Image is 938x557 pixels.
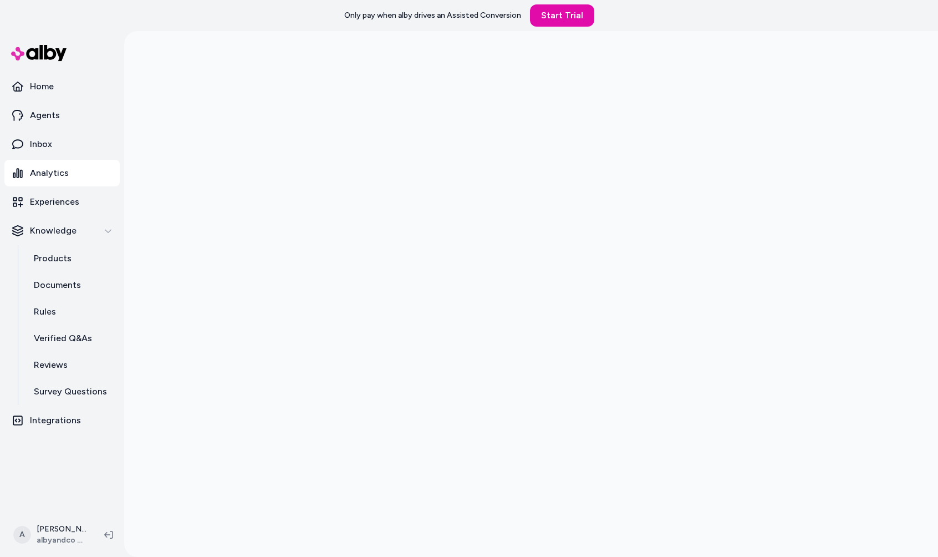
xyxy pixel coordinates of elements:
a: Survey Questions [23,378,120,405]
a: Products [23,245,120,272]
a: Start Trial [530,4,594,27]
span: A [13,526,31,544]
a: Integrations [4,407,120,434]
p: Experiences [30,195,79,209]
a: Reviews [23,352,120,378]
a: Home [4,73,120,100]
p: Verified Q&As [34,332,92,345]
p: Home [30,80,54,93]
button: A[PERSON_NAME]albyandco SolCon [7,517,95,553]
p: Integrations [30,414,81,427]
a: Experiences [4,189,120,215]
span: albyandco SolCon [37,535,86,546]
p: [PERSON_NAME] [37,524,86,535]
button: Knowledge [4,217,120,244]
img: alby Logo [11,45,67,61]
p: Documents [34,278,81,292]
p: Only pay when alby drives an Assisted Conversion [344,10,521,21]
a: Inbox [4,131,120,158]
p: Analytics [30,166,69,180]
p: Inbox [30,138,52,151]
p: Knowledge [30,224,77,237]
a: Rules [23,298,120,325]
a: Agents [4,102,120,129]
a: Analytics [4,160,120,186]
p: Survey Questions [34,385,107,398]
a: Documents [23,272,120,298]
a: Verified Q&As [23,325,120,352]
p: Rules [34,305,56,318]
p: Agents [30,109,60,122]
p: Products [34,252,72,265]
p: Reviews [34,358,68,372]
